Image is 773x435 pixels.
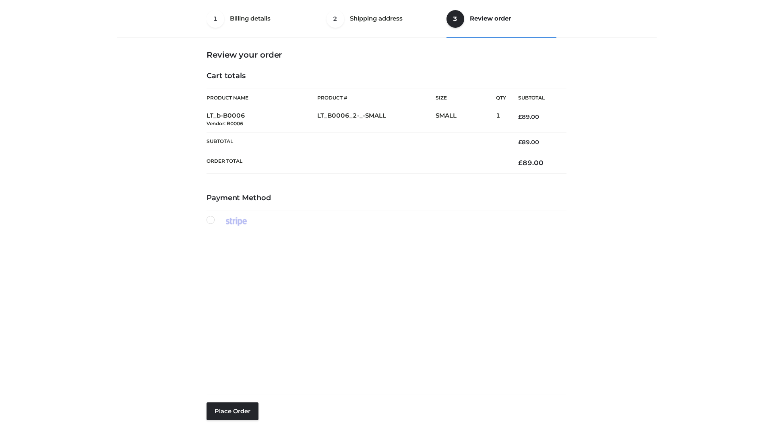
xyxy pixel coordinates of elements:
[317,107,436,133] td: LT_B0006_2-_-SMALL
[496,107,506,133] td: 1
[506,89,566,107] th: Subtotal
[518,113,522,120] span: £
[436,107,496,133] td: SMALL
[317,89,436,107] th: Product #
[518,159,544,167] bdi: 89.00
[436,89,492,107] th: Size
[207,152,506,174] th: Order Total
[207,402,258,420] button: Place order
[496,89,506,107] th: Qty
[207,107,317,133] td: LT_b-B0006
[207,194,566,203] h4: Payment Method
[207,120,243,126] small: Vendor: B0006
[207,132,506,152] th: Subtotal
[207,89,317,107] th: Product Name
[518,113,539,120] bdi: 89.00
[205,234,565,380] iframe: Secure payment input frame
[207,72,566,81] h4: Cart totals
[518,139,522,146] span: £
[518,159,523,167] span: £
[207,50,566,60] h3: Review your order
[518,139,539,146] bdi: 89.00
